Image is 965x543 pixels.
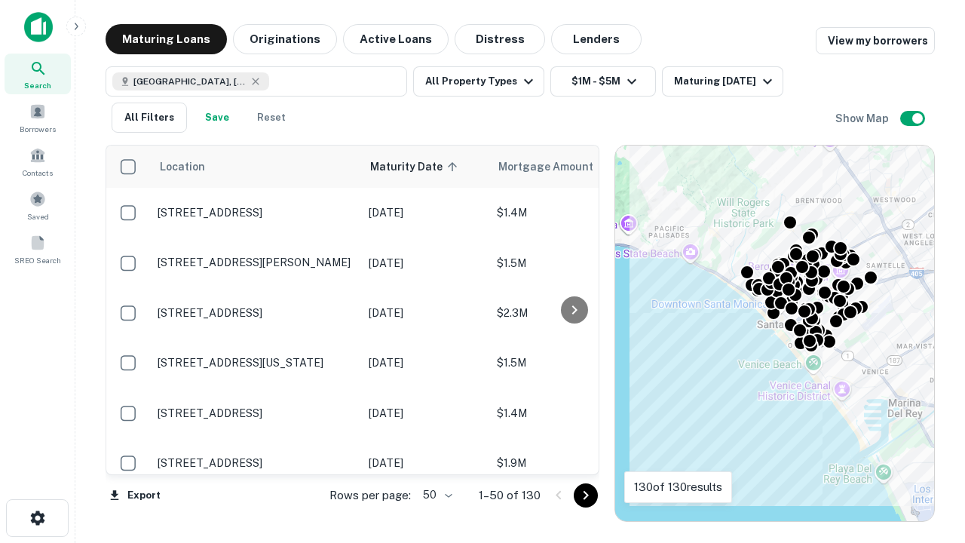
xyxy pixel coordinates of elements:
button: Active Loans [343,24,449,54]
p: [STREET_ADDRESS] [158,306,354,320]
th: Location [150,146,361,188]
span: Borrowers [20,123,56,135]
p: $1.5M [497,255,648,271]
div: Maturing [DATE] [674,72,777,90]
p: [STREET_ADDRESS] [158,456,354,470]
p: [DATE] [369,354,482,371]
a: View my borrowers [816,27,935,54]
a: Search [5,54,71,94]
button: Originations [233,24,337,54]
p: $1.5M [497,354,648,371]
h6: Show Map [835,110,891,127]
button: Save your search to get updates of matches that match your search criteria. [193,103,241,133]
button: All Property Types [413,66,544,97]
div: 0 0 [615,146,934,521]
span: [GEOGRAPHIC_DATA], [GEOGRAPHIC_DATA], [GEOGRAPHIC_DATA] [133,75,247,88]
p: $1.4M [497,405,648,422]
button: Maturing Loans [106,24,227,54]
p: $1.4M [497,204,648,221]
button: [GEOGRAPHIC_DATA], [GEOGRAPHIC_DATA], [GEOGRAPHIC_DATA] [106,66,407,97]
button: $1M - $5M [550,66,656,97]
p: [DATE] [369,305,482,321]
p: $2.3M [497,305,648,321]
a: Borrowers [5,97,71,138]
a: SREO Search [5,229,71,269]
button: Export [106,484,164,507]
p: [DATE] [369,204,482,221]
p: [STREET_ADDRESS][US_STATE] [158,356,354,370]
th: Mortgage Amount [489,146,655,188]
p: 1–50 of 130 [479,486,541,505]
p: 130 of 130 results [634,478,722,496]
button: Distress [455,24,545,54]
span: Saved [27,210,49,222]
span: Search [24,79,51,91]
th: Maturity Date [361,146,489,188]
p: [DATE] [369,255,482,271]
a: Contacts [5,141,71,182]
button: Maturing [DATE] [662,66,783,97]
button: Lenders [551,24,642,54]
p: $1.9M [497,455,648,471]
a: Saved [5,185,71,225]
p: [STREET_ADDRESS][PERSON_NAME] [158,256,354,269]
p: [STREET_ADDRESS] [158,206,354,219]
p: [DATE] [369,405,482,422]
span: SREO Search [14,254,61,266]
button: All Filters [112,103,187,133]
span: Contacts [23,167,53,179]
span: Location [159,158,205,176]
button: Reset [247,103,296,133]
span: Mortgage Amount [498,158,613,176]
span: Maturity Date [370,158,462,176]
p: Rows per page: [329,486,411,505]
p: [STREET_ADDRESS] [158,406,354,420]
button: Go to next page [574,483,598,508]
p: [DATE] [369,455,482,471]
iframe: Chat Widget [890,422,965,495]
img: capitalize-icon.png [24,12,53,42]
div: 50 [417,484,455,506]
